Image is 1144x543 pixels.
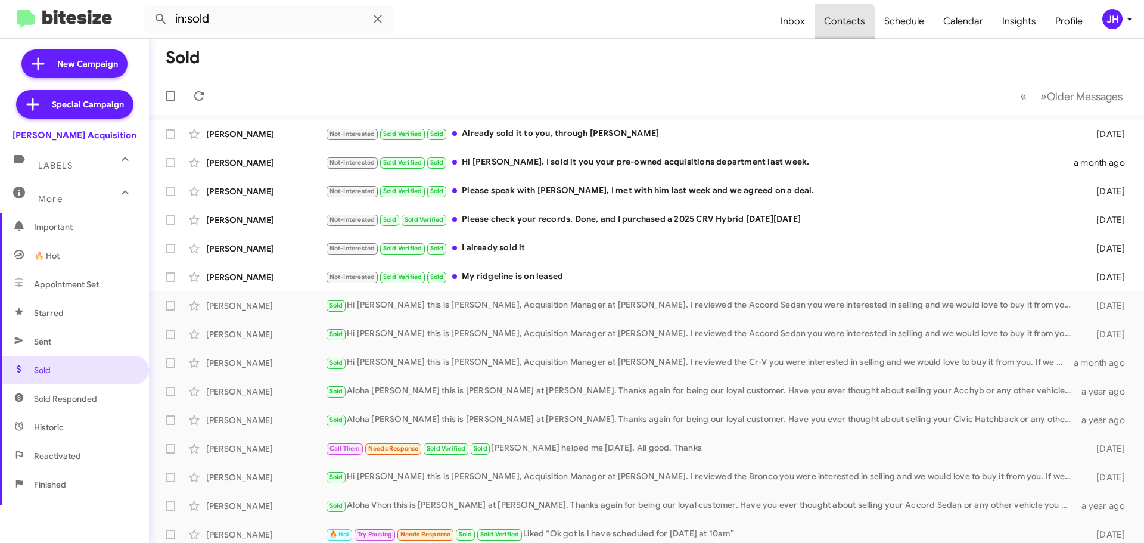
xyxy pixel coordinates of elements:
span: Sold [459,530,472,538]
div: [PERSON_NAME] helped me [DATE]. All good. Thanks [325,442,1077,455]
span: Starred [34,307,64,319]
div: [PERSON_NAME] Acquisition [13,129,136,141]
span: Sold [474,445,487,452]
span: Sold [430,273,444,281]
span: Sold Verified [427,445,466,452]
a: Calendar [934,4,993,39]
span: » [1040,89,1047,104]
div: Please check your records. Done, and I purchased a 2025 CRV Hybrid [DATE][DATE] [325,213,1077,226]
div: [PERSON_NAME] [206,357,325,369]
div: [PERSON_NAME] [206,471,325,483]
span: Sold [329,302,343,309]
span: Call Them [329,445,360,452]
a: Schedule [875,4,934,39]
div: Hi [PERSON_NAME] this is [PERSON_NAME], Acquisition Manager at [PERSON_NAME]. I reviewed the Acco... [325,327,1077,341]
span: Sold [430,159,444,166]
span: Labels [38,160,73,171]
div: JH [1102,9,1123,29]
span: Sold [329,387,343,395]
h1: Sold [166,48,200,67]
a: Inbox [771,4,815,39]
div: [PERSON_NAME] [206,271,325,283]
div: [DATE] [1077,243,1134,255]
span: Sold [430,130,444,138]
nav: Page navigation example [1014,84,1130,108]
a: Special Campaign [16,90,133,119]
div: [DATE] [1077,185,1134,197]
div: [DATE] [1077,529,1134,541]
div: a month ago [1074,357,1134,369]
a: Insights [993,4,1046,39]
button: JH [1092,9,1131,29]
input: Search [144,5,394,33]
div: Aloha [PERSON_NAME] this is [PERSON_NAME] at [PERSON_NAME]. Thanks again for being our loyal cust... [325,413,1077,427]
div: a year ago [1077,500,1134,512]
span: Sold [383,216,397,224]
div: [PERSON_NAME] [206,243,325,255]
span: Not-Interested [329,216,375,224]
span: Sold [329,359,343,367]
div: [PERSON_NAME] [206,185,325,197]
div: Hi [PERSON_NAME] this is [PERSON_NAME], Acquisition Manager at [PERSON_NAME]. I reviewed the Cr-V... [325,356,1074,370]
div: [PERSON_NAME] [206,529,325,541]
div: My ridgeline is on leased [325,270,1077,284]
div: [PERSON_NAME] [206,443,325,455]
span: 🔥 Hot [329,530,350,538]
span: Needs Response [400,530,451,538]
div: [PERSON_NAME] [206,500,325,512]
div: Hi [PERSON_NAME] this is [PERSON_NAME], Acquisition Manager at [PERSON_NAME]. I reviewed the Acco... [325,299,1077,312]
span: 🔥 Hot [34,250,60,262]
div: [PERSON_NAME] [206,157,325,169]
div: Please speak with [PERSON_NAME], I met with him last week and we agreed on a deal. [325,184,1077,198]
div: [PERSON_NAME] [206,328,325,340]
div: a year ago [1077,386,1134,398]
div: [DATE] [1077,328,1134,340]
span: Sold [329,473,343,481]
span: Sold [329,502,343,510]
div: a year ago [1077,414,1134,426]
div: I already sold it [325,241,1077,255]
span: Not-Interested [329,159,375,166]
div: [DATE] [1077,271,1134,283]
div: Already sold it to you, through [PERSON_NAME] [325,127,1077,141]
div: Hi [PERSON_NAME]. I sold it you your pre-owned acquisitions department last week. [325,156,1074,169]
div: Aloha Vhon this is [PERSON_NAME] at [PERSON_NAME]. Thanks again for being our loyal customer. Hav... [325,499,1077,513]
span: Contacts [815,4,875,39]
div: [DATE] [1077,471,1134,483]
span: Older Messages [1047,90,1123,103]
span: Sold Verified [383,130,422,138]
span: Try Pausing [357,530,392,538]
span: Historic [34,421,64,433]
div: [PERSON_NAME] [206,300,325,312]
button: Next [1033,84,1130,108]
span: Sold [34,364,51,376]
span: New Campaign [57,58,118,70]
span: Sold Verified [383,159,422,166]
div: [PERSON_NAME] [206,386,325,398]
span: Sold [430,187,444,195]
span: Sold Verified [383,187,422,195]
span: « [1020,89,1027,104]
div: [DATE] [1077,128,1134,140]
span: Special Campaign [52,98,124,110]
div: [PERSON_NAME] [206,414,325,426]
a: Profile [1046,4,1092,39]
span: Not-Interested [329,187,375,195]
span: Not-Interested [329,244,375,252]
div: [PERSON_NAME] [206,214,325,226]
span: Sold Responded [34,393,97,405]
span: Sold Verified [405,216,444,224]
span: Not-Interested [329,273,375,281]
div: [DATE] [1077,214,1134,226]
div: a month ago [1074,157,1134,169]
div: Hi [PERSON_NAME] this is [PERSON_NAME], Acquisition Manager at [PERSON_NAME]. I reviewed the Bron... [325,470,1077,484]
div: [DATE] [1077,300,1134,312]
span: Sold Verified [383,244,422,252]
div: [PERSON_NAME] [206,128,325,140]
span: Finished [34,479,66,491]
div: [DATE] [1077,443,1134,455]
